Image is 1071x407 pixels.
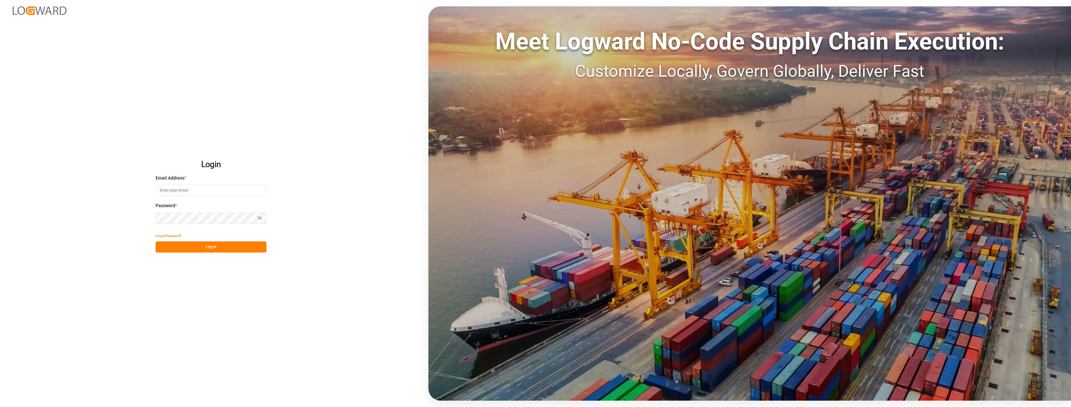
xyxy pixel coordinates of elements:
[156,202,175,209] span: Password
[156,230,182,241] button: Forgot Password?
[156,241,266,253] button: Log In
[428,24,1071,59] div: Meet Logward No-Code Supply Chain Execution:
[428,59,1071,84] div: Customize Locally, Govern Globally, Deliver Fast
[13,6,67,15] img: Logward_new_orange.png
[156,175,184,181] span: Email Address
[156,185,266,196] input: Enter your email
[156,154,266,175] h2: Login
